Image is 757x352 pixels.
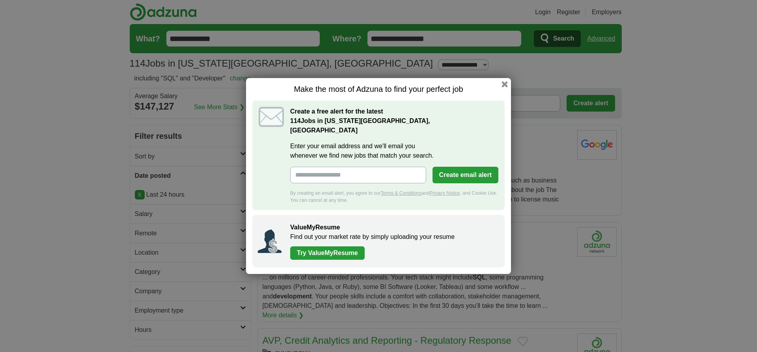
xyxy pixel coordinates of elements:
div: By creating an email alert, you agree to our and , and Cookie Use. You can cancel at any time. [290,190,498,204]
p: Find out your market rate by simply uploading your resume [290,232,497,242]
h1: Make the most of Adzuna to find your perfect job [252,84,505,94]
label: Enter your email address and we'll email you whenever we find new jobs that match your search. [290,142,498,160]
span: 114 [290,116,301,126]
a: Terms & Conditions [380,190,421,196]
h2: ValueMyResume [290,223,497,232]
strong: Jobs in [US_STATE][GEOGRAPHIC_DATA], [GEOGRAPHIC_DATA] [290,117,430,134]
button: Create email alert [433,167,498,183]
a: Privacy Notice [430,190,460,196]
img: icon_email.svg [259,107,284,127]
a: Try ValueMyResume [290,246,365,260]
h2: Create a free alert for the latest [290,107,498,135]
